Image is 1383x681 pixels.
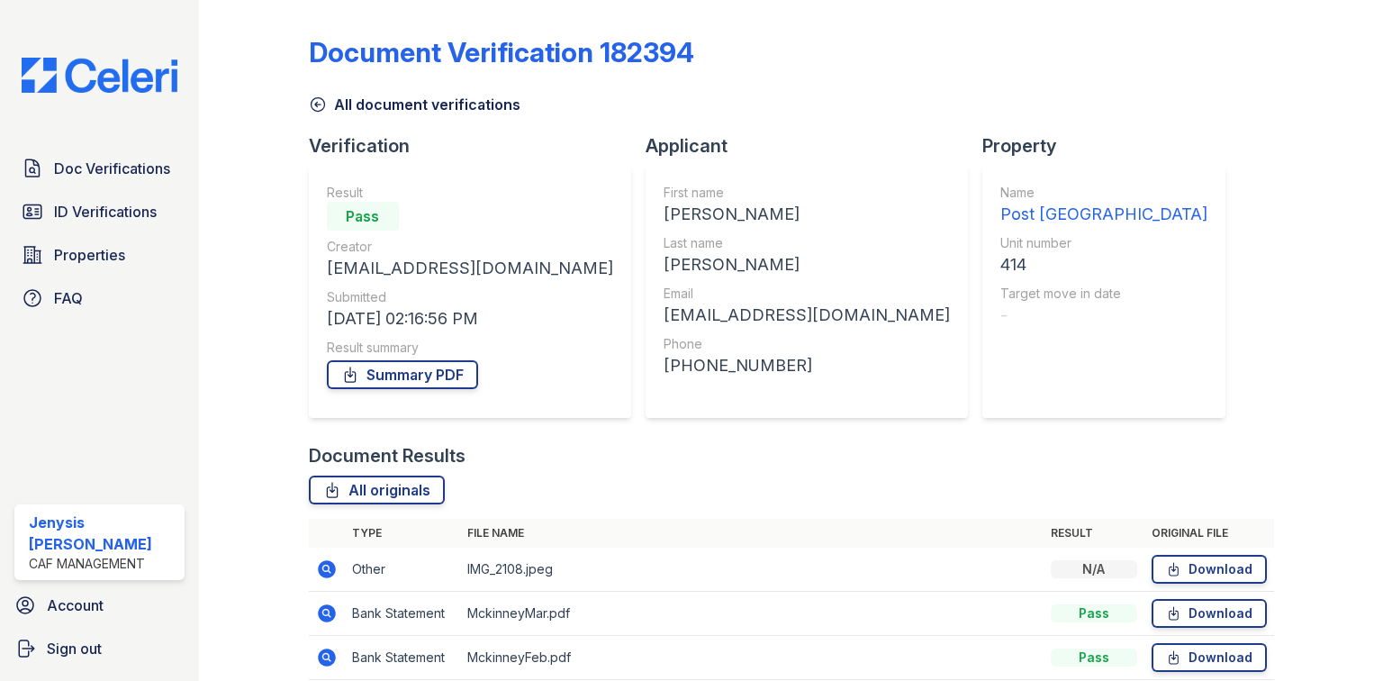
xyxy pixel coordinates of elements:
div: Verification [309,133,646,159]
a: ID Verifications [14,194,185,230]
div: Document Verification 182394 [309,36,694,68]
div: [PERSON_NAME] [664,202,950,227]
span: Properties [54,244,125,266]
th: Type [345,519,460,548]
td: MckinneyFeb.pdf [460,636,1044,680]
td: Bank Statement [345,636,460,680]
div: [PHONE_NUMBER] [664,353,950,378]
div: [DATE] 02:16:56 PM [327,306,613,331]
div: [EMAIL_ADDRESS][DOMAIN_NAME] [664,303,950,328]
div: N/A [1051,560,1137,578]
a: Download [1152,555,1267,584]
div: Result summary [327,339,613,357]
a: Download [1152,643,1267,672]
td: IMG_2108.jpeg [460,548,1044,592]
a: Summary PDF [327,360,478,389]
th: Result [1044,519,1144,548]
div: Phone [664,335,950,353]
div: First name [664,184,950,202]
div: [EMAIL_ADDRESS][DOMAIN_NAME] [327,256,613,281]
div: Pass [1051,649,1137,667]
div: Property [982,133,1240,159]
div: Unit number [1000,234,1207,252]
div: Document Results [309,443,466,468]
th: File name [460,519,1044,548]
div: Jenysis [PERSON_NAME] [29,512,177,555]
a: Account [7,587,192,623]
div: Result [327,184,613,202]
a: All originals [309,476,445,504]
div: CAF Management [29,555,177,573]
a: Name Post [GEOGRAPHIC_DATA] [1000,184,1207,227]
div: Last name [664,234,950,252]
div: - [1000,303,1207,328]
span: ID Verifications [54,201,157,222]
div: Post [GEOGRAPHIC_DATA] [1000,202,1207,227]
a: Download [1152,599,1267,628]
span: Sign out [47,638,102,659]
div: Name [1000,184,1207,202]
img: CE_Logo_Blue-a8612792a0a2168367f1c8372b55b34899dd931a85d93a1a3d3e32e68fde9ad4.png [7,58,192,93]
div: Applicant [646,133,982,159]
div: Email [664,285,950,303]
a: Doc Verifications [14,150,185,186]
div: Creator [327,238,613,256]
div: [PERSON_NAME] [664,252,950,277]
div: Pass [327,202,399,231]
a: All document verifications [309,94,520,115]
span: FAQ [54,287,83,309]
div: 414 [1000,252,1207,277]
a: Sign out [7,631,192,667]
a: FAQ [14,280,185,316]
th: Original file [1144,519,1274,548]
td: MckinneyMar.pdf [460,592,1044,636]
a: Properties [14,237,185,273]
td: Other [345,548,460,592]
span: Account [47,595,104,616]
div: Target move in date [1000,285,1207,303]
td: Bank Statement [345,592,460,636]
div: Pass [1051,604,1137,622]
div: Submitted [327,288,613,306]
span: Doc Verifications [54,158,170,179]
